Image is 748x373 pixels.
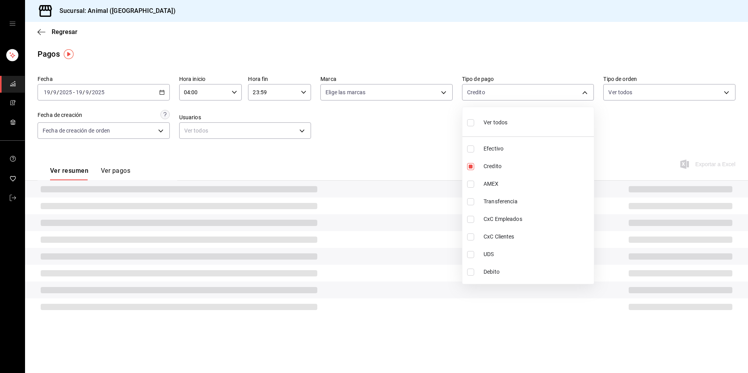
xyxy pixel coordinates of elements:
[484,233,591,241] span: CxC Clientes
[484,215,591,223] span: CxC Empleados
[484,145,591,153] span: Efectivo
[484,180,591,188] span: AMEX
[484,118,507,127] span: Ver todos
[484,197,591,206] span: Transferencia
[484,162,591,170] span: Credito
[484,268,591,276] span: Debito
[64,49,74,59] img: Tooltip marker
[484,250,591,258] span: UDS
